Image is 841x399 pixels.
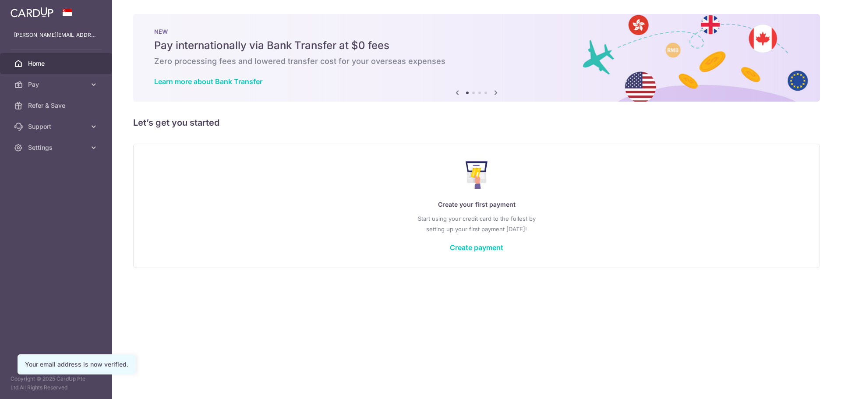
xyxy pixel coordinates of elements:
img: CardUp [11,7,53,18]
p: NEW [154,28,799,35]
span: Home [28,59,86,68]
span: Refer & Save [28,101,86,110]
a: Learn more about Bank Transfer [154,77,262,86]
a: Create payment [450,243,503,252]
div: Your email address is now verified. [25,360,128,369]
p: Start using your credit card to the fullest by setting up your first payment [DATE]! [151,213,802,234]
h5: Pay internationally via Bank Transfer at $0 fees [154,39,799,53]
h6: Zero processing fees and lowered transfer cost for your overseas expenses [154,56,799,67]
p: [PERSON_NAME][EMAIL_ADDRESS][DOMAIN_NAME] [14,31,98,39]
img: Make Payment [466,161,488,189]
p: Create your first payment [151,199,802,210]
span: Pay [28,80,86,89]
span: Support [28,122,86,131]
h5: Let’s get you started [133,116,820,130]
span: Settings [28,143,86,152]
img: Bank transfer banner [133,14,820,102]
